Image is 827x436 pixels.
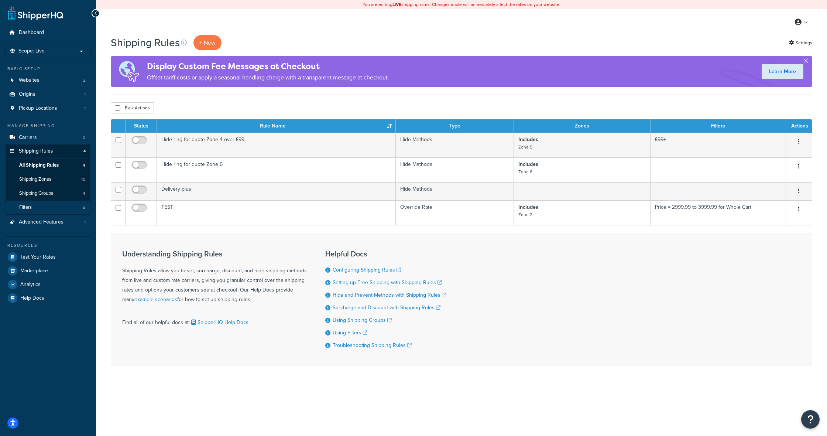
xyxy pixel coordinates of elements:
li: Pickup Locations [6,102,90,115]
span: Test Your Rates [20,254,56,260]
span: All Shipping Rules [19,162,59,168]
div: Manage Shipping [6,123,90,129]
td: Delivery plus [157,182,396,200]
strong: Includes [518,203,538,211]
span: Scope: Live [18,48,45,54]
span: 5 [83,204,85,211]
a: Analytics [6,278,90,291]
a: ShipperHQ Help Docs [190,319,248,326]
small: Zone 5 [518,144,532,150]
a: Settings [789,38,812,48]
th: Status [126,119,157,133]
li: All Shipping Rules [6,159,90,172]
button: Bulk Actions [111,102,154,113]
a: Learn More [762,64,803,79]
b: LIVE [392,1,401,8]
a: Using Shipping Groups [333,316,392,324]
td: Hide Methods [396,133,514,157]
a: Marketplace [6,264,90,277]
a: Test Your Rates [6,251,90,264]
a: Shipping Zones 10 [6,173,90,186]
strong: Includes [518,160,538,168]
span: 3 [83,134,86,141]
span: 10 [81,176,85,183]
td: £99+ [651,133,786,157]
span: 4 [83,162,85,168]
a: Using Filters [333,329,367,337]
span: Websites [19,77,40,84]
td: Hide Methods [396,182,514,200]
div: Resources [6,242,90,249]
div: Basic Setup [6,66,90,72]
span: Origins [19,91,35,98]
a: ShipperHQ Home [8,6,63,20]
th: Type [396,119,514,133]
span: Shipping Rules [19,148,53,154]
span: 2 [83,77,86,84]
span: 1 [84,105,86,112]
td: Hide Methods [396,157,514,182]
span: Carriers [19,134,37,141]
td: Hide ring for quote Zone 4 over £99 [157,133,396,157]
th: Zones [514,119,650,133]
th: Actions [786,119,812,133]
th: Rule Name : activate to sort column ascending [157,119,396,133]
a: Carriers 3 [6,131,90,144]
a: All Shipping Rules 4 [6,159,90,172]
span: Advanced Features [19,219,64,225]
span: Marketplace [20,268,48,274]
h3: Helpful Docs [325,250,446,258]
small: Zone 6 [518,168,532,175]
span: Dashboard [19,30,44,36]
span: Shipping Zones [19,176,51,183]
li: Filters [6,201,90,214]
a: example scenarios [134,296,177,303]
li: Shipping Zones [6,173,90,186]
div: Shipping Rules allow you to set, surcharge, discount, and hide shipping methods from live and cus... [122,250,307,304]
a: Help Docs [6,292,90,305]
th: Filters [651,119,786,133]
span: 1 [84,219,86,225]
h4: Display Custom Fee Messages at Checkout [147,60,389,72]
li: Websites [6,74,90,87]
h1: Shipping Rules [111,35,180,50]
a: Shipping Rules [6,144,90,158]
p: Offset tariff costs or apply a seasonal handling charge with a transparent message at checkout. [147,72,389,83]
img: duties-banner-06bc72dcb5fe05cb3f9472aba00be2ae8eb53ab6f0d8bb03d382ba314ac3c341.png [111,56,147,87]
li: Origins [6,88,90,101]
span: Help Docs [20,295,44,302]
span: Filters [19,204,32,211]
a: Filters 5 [6,201,90,214]
a: Advanced Features 1 [6,215,90,229]
li: Carriers [6,131,90,144]
p: + New [193,35,222,50]
td: TEST [157,200,396,225]
small: Zone 2 [518,211,532,218]
span: 1 [84,91,86,98]
button: Open Resource Center [801,410,820,429]
h3: Understanding Shipping Rules [122,250,307,258]
td: Hide ring for quote Zone 6 [157,157,396,182]
span: Shipping Groups [19,190,53,197]
a: Troubleshooting Shipping Rules [333,341,412,349]
li: Shipping Rules [6,144,90,215]
a: Hide and Prevent Methods with Shipping Rules [333,291,446,299]
td: Override Rate [396,200,514,225]
a: Origins 1 [6,88,90,101]
a: Surcharge and Discount with Shipping Rules [333,304,440,311]
a: Websites 2 [6,74,90,87]
a: Dashboard [6,26,90,40]
li: Advanced Features [6,215,90,229]
td: Price = 2999.99 to 3999.99 for Whole Cart [651,200,786,225]
a: Configuring Shipping Rules [333,266,401,274]
a: Setting up Free Shipping with Shipping Rules [333,279,442,286]
a: Pickup Locations 1 [6,102,90,115]
span: 4 [83,190,85,197]
a: Shipping Groups 4 [6,187,90,200]
strong: Includes [518,136,538,143]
